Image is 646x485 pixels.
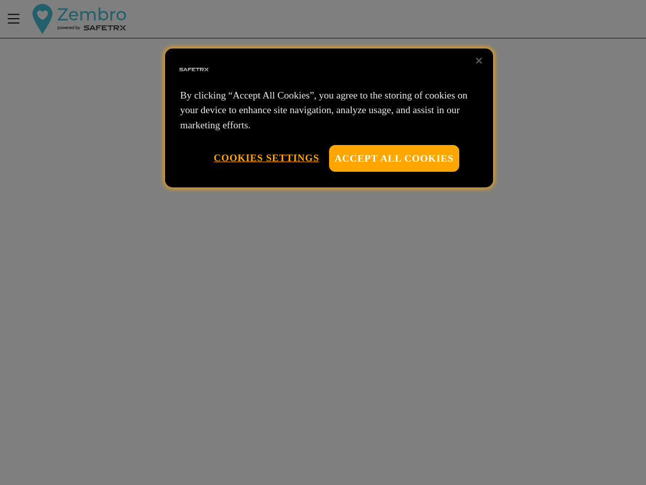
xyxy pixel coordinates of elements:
img: Safe Tracks [178,54,210,86]
button: Close [468,50,490,72]
button: Cookies Settings [213,145,319,171]
div: Privacy [165,48,493,187]
p: By clicking “Accept All Cookies”, you agree to the storing of cookies on your device to enhance s... [180,88,478,132]
button: Accept All Cookies [329,145,459,172]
